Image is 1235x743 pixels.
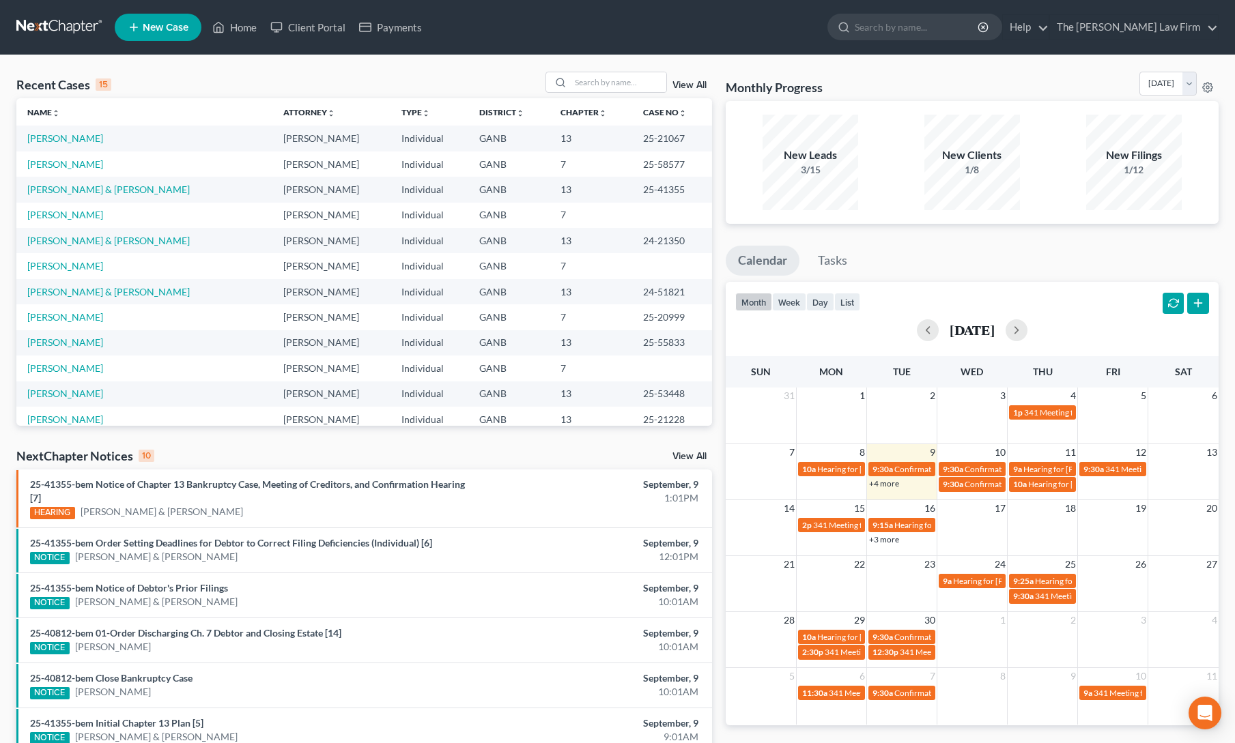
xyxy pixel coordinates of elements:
i: unfold_more [52,109,60,117]
span: 341 Meeting for [PERSON_NAME] [1024,407,1147,418]
div: 15 [96,78,111,91]
span: 15 [853,500,866,516]
div: NOTICE [30,687,70,699]
td: 13 [550,228,632,253]
span: New Case [143,23,188,33]
span: 11 [1064,444,1077,461]
span: 2 [928,388,937,404]
span: Hearing for [PERSON_NAME] [953,576,1060,586]
div: NOTICE [30,597,70,609]
h3: Monthly Progress [726,79,823,96]
span: Fri [1106,366,1120,377]
button: list [834,293,860,311]
a: Case Nounfold_more [643,107,687,117]
a: +3 more [869,534,899,544]
td: Individual [391,126,468,151]
div: 1:01PM [485,491,698,505]
a: +4 more [869,478,899,489]
td: 24-21350 [632,228,711,253]
span: 10a [1013,479,1027,489]
td: [PERSON_NAME] [272,381,391,407]
td: 25-21067 [632,126,711,151]
span: Hearing for [PERSON_NAME] [1035,576,1141,586]
span: 10 [1134,668,1148,684]
span: 2p [802,520,812,530]
td: Individual [391,330,468,355]
span: Thu [1033,366,1053,377]
span: Hearing for [PERSON_NAME] [894,520,1001,530]
button: day [806,293,834,311]
span: 25 [1064,556,1077,572]
td: 13 [550,330,632,355]
td: 13 [550,126,632,151]
a: [PERSON_NAME] & [PERSON_NAME] [81,505,243,519]
td: [PERSON_NAME] [272,407,391,432]
span: 9 [928,444,937,461]
div: September, 9 [485,716,698,730]
td: GANB [468,355,550,381]
a: View All [672,81,707,90]
a: Attorneyunfold_more [283,107,335,117]
a: Nameunfold_more [27,107,60,117]
span: Hearing for [PERSON_NAME] & [PERSON_NAME] [1028,479,1207,489]
div: 3/15 [763,163,858,177]
a: Payments [352,15,429,40]
td: [PERSON_NAME] [272,203,391,228]
span: 9:30a [872,464,893,474]
td: 25-41355 [632,177,711,202]
div: September, 9 [485,581,698,595]
td: Individual [391,253,468,278]
span: 10 [993,444,1007,461]
span: 9:25a [1013,576,1034,586]
td: [PERSON_NAME] [272,177,391,202]
input: Search by name... [855,14,980,40]
td: GANB [468,177,550,202]
div: 10:01AM [485,640,698,654]
span: 9:30a [872,632,893,642]
button: month [735,293,772,311]
span: Sun [751,366,771,377]
td: 7 [550,304,632,330]
div: HEARING [30,507,75,519]
a: [PERSON_NAME] & [PERSON_NAME] [75,550,238,564]
a: Help [1003,15,1049,40]
td: GANB [468,203,550,228]
a: [PERSON_NAME] [27,209,103,220]
div: NOTICE [30,642,70,654]
div: New Clients [924,147,1020,163]
h2: [DATE] [950,323,995,337]
span: Sat [1175,366,1192,377]
td: [PERSON_NAME] [272,151,391,177]
a: Chapterunfold_more [560,107,607,117]
span: 9:30a [1083,464,1104,474]
td: 24-51821 [632,279,711,304]
span: 26 [1134,556,1148,572]
span: 6 [858,668,866,684]
span: 8 [858,444,866,461]
span: Tue [893,366,911,377]
span: 5 [788,668,796,684]
button: week [772,293,806,311]
span: 341 Meeting for [PERSON_NAME] [1105,464,1228,474]
td: 25-20999 [632,304,711,330]
span: Confirmation Hearing for [PERSON_NAME] [894,464,1051,474]
a: [PERSON_NAME] & [PERSON_NAME] [75,595,238,609]
span: 2 [1069,612,1077,628]
span: 9:30a [872,688,893,698]
td: Individual [391,203,468,228]
span: 9a [1083,688,1092,698]
span: 9:30a [1013,591,1034,601]
span: Wed [961,366,983,377]
div: September, 9 [485,478,698,491]
div: New Filings [1086,147,1182,163]
td: 25-53448 [632,381,711,407]
a: Districtunfold_more [479,107,524,117]
span: Confirmation Hearing for [PERSON_NAME] [894,632,1051,642]
a: [PERSON_NAME] [75,685,151,699]
td: [PERSON_NAME] [272,279,391,304]
span: Confirmation Hearing for [PERSON_NAME] & [PERSON_NAME] [965,479,1193,489]
a: 25-41355-bem Initial Chapter 13 Plan [5] [30,717,203,729]
a: [PERSON_NAME] [27,260,103,272]
span: 8 [999,668,1007,684]
span: 20 [1205,500,1219,516]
